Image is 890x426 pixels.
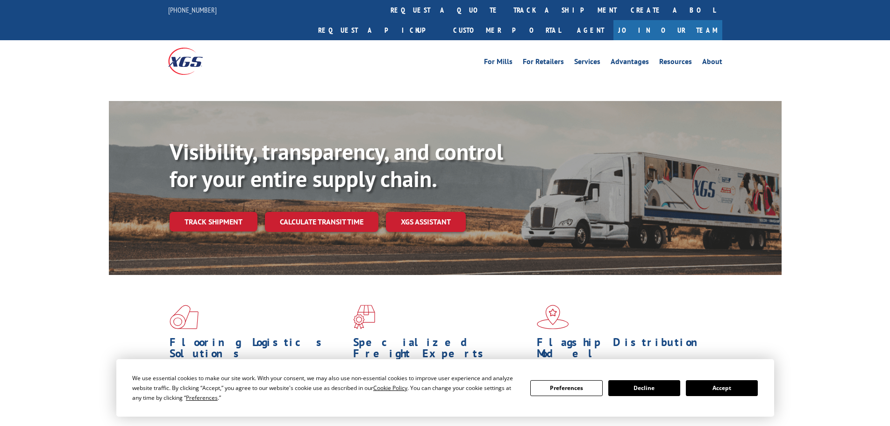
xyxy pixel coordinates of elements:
[530,380,602,396] button: Preferences
[568,20,613,40] a: Agent
[574,58,600,68] a: Services
[537,337,713,364] h1: Flagship Distribution Model
[608,380,680,396] button: Decline
[373,384,407,392] span: Cookie Policy
[170,305,199,329] img: xgs-icon-total-supply-chain-intelligence-red
[186,394,218,402] span: Preferences
[702,58,722,68] a: About
[170,137,503,193] b: Visibility, transparency, and control for your entire supply chain.
[659,58,692,68] a: Resources
[168,5,217,14] a: [PHONE_NUMBER]
[484,58,513,68] a: For Mills
[265,212,378,232] a: Calculate transit time
[311,20,446,40] a: Request a pickup
[353,337,530,364] h1: Specialized Freight Experts
[613,20,722,40] a: Join Our Team
[386,212,466,232] a: XGS ASSISTANT
[537,305,569,329] img: xgs-icon-flagship-distribution-model-red
[170,337,346,364] h1: Flooring Logistics Solutions
[686,380,758,396] button: Accept
[523,58,564,68] a: For Retailers
[611,58,649,68] a: Advantages
[170,212,257,231] a: Track shipment
[353,305,375,329] img: xgs-icon-focused-on-flooring-red
[446,20,568,40] a: Customer Portal
[116,359,774,417] div: Cookie Consent Prompt
[132,373,519,403] div: We use essential cookies to make our site work. With your consent, we may also use non-essential ...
